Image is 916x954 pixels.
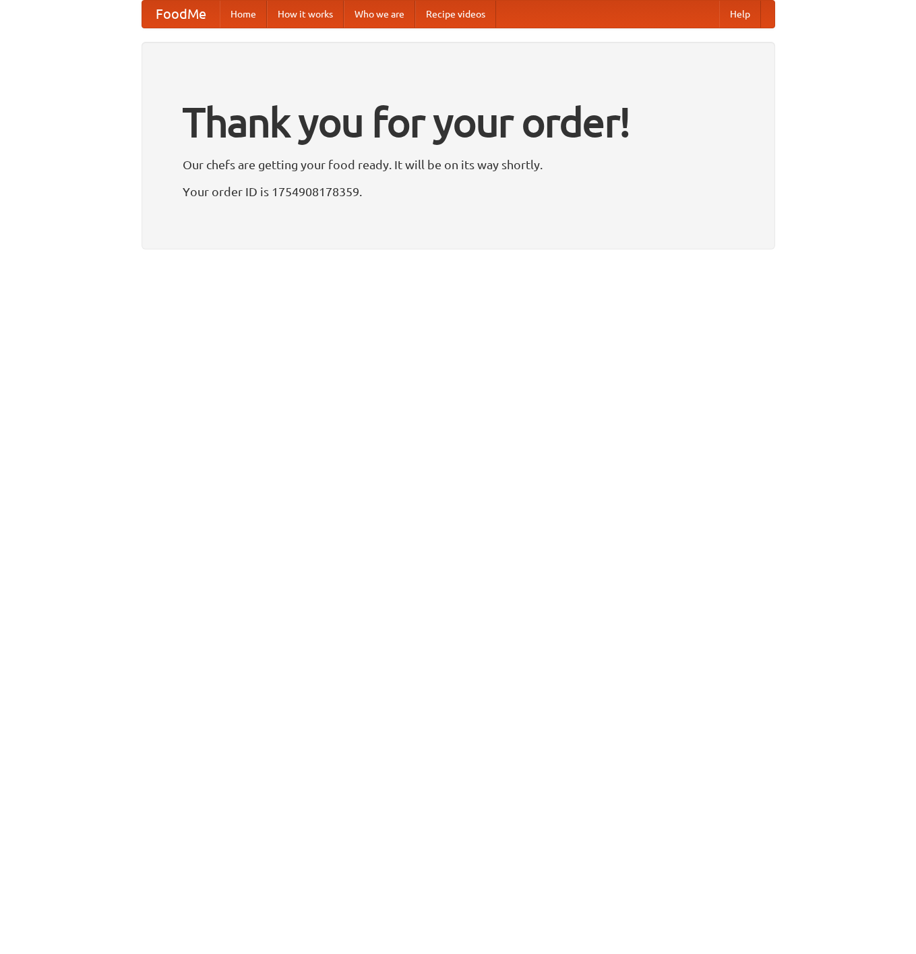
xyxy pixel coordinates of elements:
h1: Thank you for your order! [183,90,734,154]
a: FoodMe [142,1,220,28]
a: Help [719,1,761,28]
a: Home [220,1,267,28]
p: Your order ID is 1754908178359. [183,181,734,202]
p: Our chefs are getting your food ready. It will be on its way shortly. [183,154,734,175]
a: Who we are [344,1,415,28]
a: Recipe videos [415,1,496,28]
a: How it works [267,1,344,28]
